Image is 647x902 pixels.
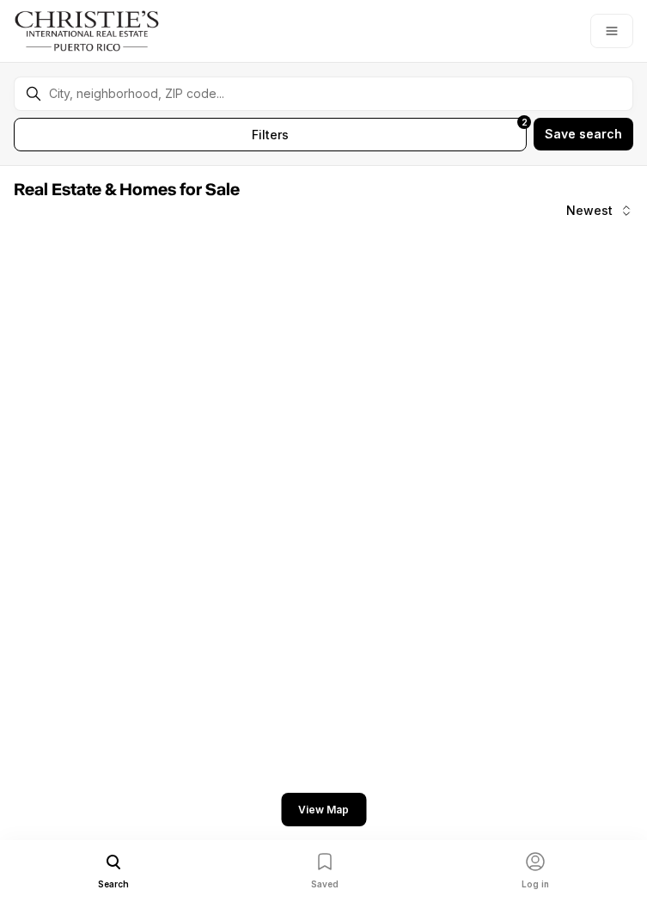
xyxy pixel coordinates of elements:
button: View Map [281,793,366,826]
span: filters [252,126,289,144]
span: Real Estate & Homes for Sale [14,181,240,199]
span: Saved [311,877,339,891]
span: Search [98,877,129,891]
span: 2 [522,115,528,129]
img: logo [14,10,161,52]
button: Saved [311,851,339,891]
button: filters2 [14,118,527,151]
button: Search [98,851,129,891]
button: Newest [556,193,644,228]
button: Save search [534,118,633,150]
span: Newest [566,204,613,218]
span: Save search [545,127,622,141]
